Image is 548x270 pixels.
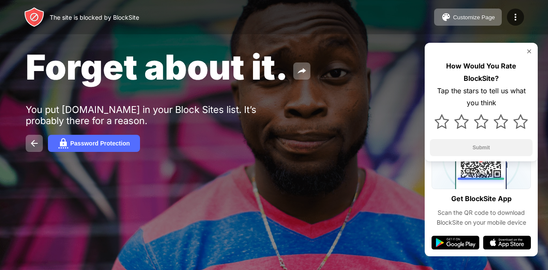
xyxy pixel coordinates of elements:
[50,14,139,21] div: The site is blocked by BlockSite
[430,60,533,85] div: How Would You Rate BlockSite?
[58,138,68,148] img: password.svg
[432,236,479,249] img: google-play.svg
[430,85,533,110] div: Tap the stars to tell us what you think
[26,46,288,88] span: Forget about it.
[510,12,521,22] img: menu-icon.svg
[24,7,45,27] img: header-logo.svg
[26,104,290,126] div: You put [DOMAIN_NAME] in your Block Sites list. It’s probably there for a reason.
[435,114,449,129] img: star.svg
[494,114,508,129] img: star.svg
[432,208,531,227] div: Scan the QR code to download BlockSite on your mobile device
[483,236,531,249] img: app-store.svg
[513,114,528,129] img: star.svg
[70,140,130,147] div: Password Protection
[474,114,488,129] img: star.svg
[526,48,533,55] img: rate-us-close.svg
[297,66,307,76] img: share.svg
[454,114,469,129] img: star.svg
[29,138,39,148] img: back.svg
[430,139,533,156] button: Submit
[434,9,502,26] button: Customize Page
[453,14,495,21] div: Customize Page
[451,193,512,205] div: Get BlockSite App
[48,135,140,152] button: Password Protection
[441,12,451,22] img: pallet.svg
